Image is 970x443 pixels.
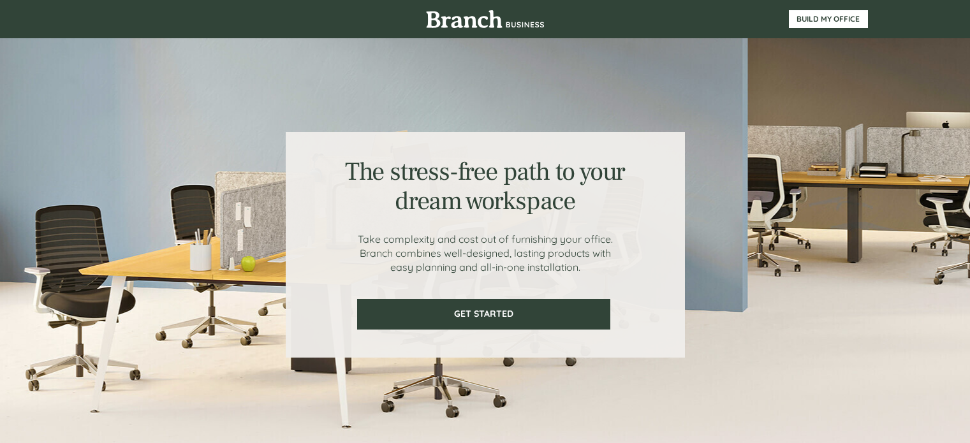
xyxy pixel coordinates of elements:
[345,156,625,217] span: The stress-free path to your dream workspace
[789,10,868,28] a: BUILD MY OFFICE
[358,233,613,273] span: Take complexity and cost out of furnishing your office. Branch combines well-designed, lasting pr...
[358,309,609,319] span: GET STARTED
[789,15,868,24] span: BUILD MY OFFICE
[357,299,610,330] a: GET STARTED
